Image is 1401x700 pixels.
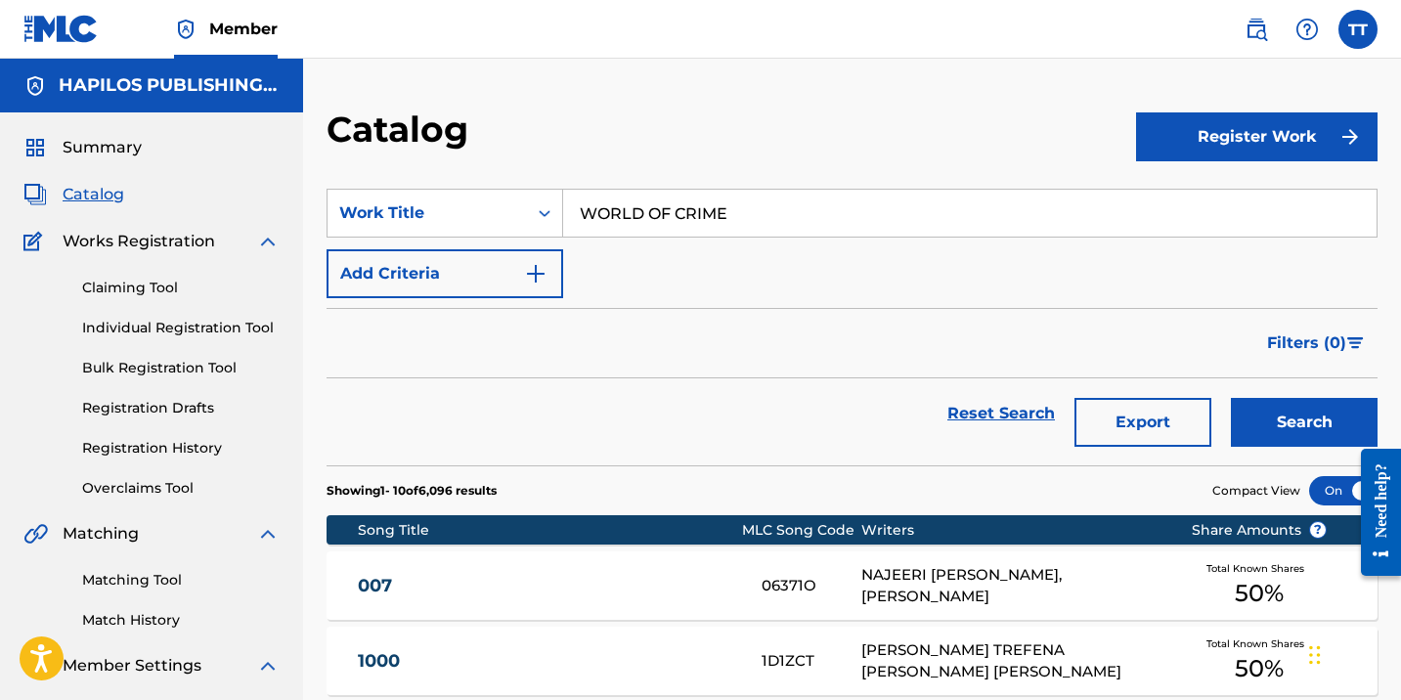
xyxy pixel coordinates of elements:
[1235,651,1284,686] span: 50 %
[82,438,280,459] a: Registration History
[1346,433,1401,591] iframe: Resource Center
[327,249,563,298] button: Add Criteria
[1237,10,1276,49] a: Public Search
[256,522,280,546] img: expand
[1288,10,1327,49] div: Help
[1338,10,1378,49] div: User Menu
[23,136,47,159] img: Summary
[762,575,861,597] div: 06371O
[524,262,547,285] img: 9d2ae6d4665cec9f34b9.svg
[82,610,280,631] a: Match History
[63,183,124,206] span: Catalog
[23,136,142,159] a: SummarySummary
[1231,398,1378,447] button: Search
[82,358,280,378] a: Bulk Registration Tool
[1255,319,1378,368] button: Filters (0)
[1074,398,1211,447] button: Export
[327,189,1378,465] form: Search Form
[82,570,280,591] a: Matching Tool
[339,201,515,225] div: Work Title
[861,564,1160,608] div: NAJEERI [PERSON_NAME], [PERSON_NAME]
[358,650,735,673] a: 1000
[1347,337,1364,349] img: filter
[1192,520,1327,541] span: Share Amounts
[742,520,862,541] div: MLC Song Code
[23,74,47,98] img: Accounts
[82,478,280,499] a: Overclaims Tool
[1309,626,1321,684] div: Drag
[938,392,1065,435] a: Reset Search
[1206,561,1312,576] span: Total Known Shares
[23,15,99,43] img: MLC Logo
[23,230,49,253] img: Works Registration
[358,575,735,597] a: 007
[256,654,280,678] img: expand
[63,522,139,546] span: Matching
[1206,636,1312,651] span: Total Known Shares
[1235,576,1284,611] span: 50 %
[327,108,478,152] h2: Catalog
[1267,331,1346,355] span: Filters ( 0 )
[861,639,1160,683] div: [PERSON_NAME] TREFENA [PERSON_NAME] [PERSON_NAME]
[861,520,1160,541] div: Writers
[82,398,280,418] a: Registration Drafts
[63,136,142,159] span: Summary
[1295,18,1319,41] img: help
[1338,125,1362,149] img: f7272a7cc735f4ea7f67.svg
[1303,606,1401,700] iframe: Chat Widget
[358,520,741,541] div: Song Title
[209,18,278,40] span: Member
[1136,112,1378,161] button: Register Work
[256,230,280,253] img: expand
[23,183,47,206] img: Catalog
[63,654,201,678] span: Member Settings
[59,74,280,97] h5: HAPILOS PUBLISHING, LLC
[1310,522,1326,538] span: ?
[1212,482,1300,500] span: Compact View
[1245,18,1268,41] img: search
[82,318,280,338] a: Individual Registration Tool
[174,18,197,41] img: Top Rightsholder
[327,482,497,500] p: Showing 1 - 10 of 6,096 results
[23,522,48,546] img: Matching
[82,278,280,298] a: Claiming Tool
[762,650,861,673] div: 1D1ZCT
[23,183,124,206] a: CatalogCatalog
[63,230,215,253] span: Works Registration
